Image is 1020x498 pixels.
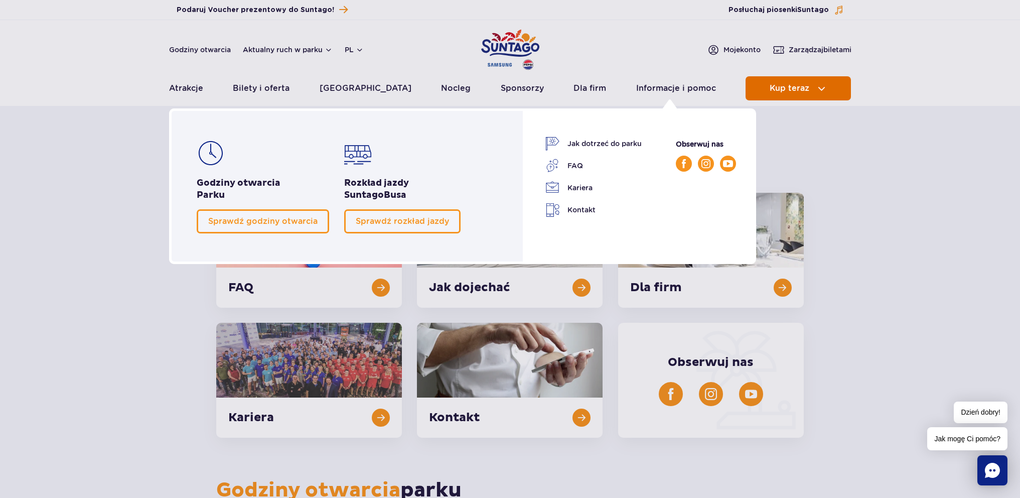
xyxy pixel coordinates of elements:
span: Dzień dobry! [954,402,1007,423]
img: Facebook [682,159,686,168]
button: pl [345,45,364,55]
a: Sprawdź godziny otwarcia [197,209,329,233]
a: Bilety i oferta [233,76,289,100]
a: Nocleg [441,76,471,100]
a: Sprawdź rozkład jazdy [344,209,461,233]
h2: Rozkład jazdy Busa [344,177,461,201]
span: Jak mogę Ci pomóc? [927,427,1007,450]
span: Sprawdź rozkład jazdy [356,216,449,226]
span: Sprawdź godziny otwarcia [208,216,318,226]
a: Mojekonto [707,44,761,56]
a: Jak dotrzeć do parku [545,137,642,151]
img: Instagram [701,159,710,168]
span: Suntago [344,189,384,201]
span: Kup teraz [770,84,809,93]
a: Godziny otwarcia [169,45,231,55]
div: Chat [977,455,1007,485]
button: Aktualny ruch w parku [243,46,333,54]
img: YouTube [723,160,733,167]
a: Kontakt [545,203,642,217]
a: Zarządzajbiletami [773,44,851,56]
span: Zarządzaj biletami [789,45,851,55]
h2: Godziny otwarcia Parku [197,177,329,201]
span: Moje konto [723,45,761,55]
a: Dla firm [573,76,606,100]
a: Sponsorzy [501,76,544,100]
button: Kup teraz [746,76,851,100]
a: [GEOGRAPHIC_DATA] [320,76,411,100]
a: FAQ [545,159,642,173]
p: Obserwuj nas [676,139,736,150]
a: Informacje i pomoc [636,76,716,100]
a: Kariera [545,181,642,195]
a: Atrakcje [169,76,203,100]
